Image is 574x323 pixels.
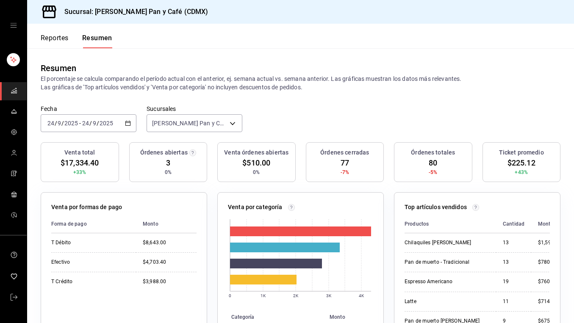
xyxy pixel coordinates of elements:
span: +43% [515,168,528,176]
div: T Crédito [51,278,129,285]
th: Monto [531,215,561,233]
span: -7% [341,168,349,176]
span: +33% [73,168,86,176]
div: T Débito [51,239,129,246]
span: $225.12 [507,157,535,168]
div: Espresso Americano [405,278,489,285]
input: -- [47,120,55,127]
div: Pan de muerto - Tradicional [405,259,489,266]
div: 19 [503,278,524,285]
h3: Órdenes cerradas [320,148,369,157]
div: Resumen [41,62,76,75]
span: [PERSON_NAME] Pan y Café (CDMX) [152,119,227,127]
input: -- [57,120,61,127]
div: $760.00 [538,278,561,285]
text: 1K [261,293,266,298]
div: $780.00 [538,259,561,266]
p: El porcentaje se calcula comparando el período actual con el anterior, ej. semana actual vs. sema... [41,75,560,91]
div: 11 [503,298,524,305]
text: 4K [359,293,364,298]
h3: Ticket promedio [499,148,544,157]
span: $510.00 [242,157,270,168]
th: Productos [405,215,496,233]
h3: Órdenes totales [411,148,455,157]
button: open drawer [10,22,17,29]
text: 2K [293,293,299,298]
label: Sucursales [147,106,242,112]
span: / [97,120,99,127]
input: ---- [99,120,114,127]
th: Categoría [218,312,326,322]
text: 3K [326,293,332,298]
span: - [79,120,81,127]
button: Reportes [41,34,69,48]
div: 13 [503,239,524,246]
th: Cantidad [496,215,531,233]
span: 3 [166,157,170,168]
p: Top artículos vendidos [405,203,467,212]
span: / [89,120,92,127]
label: Fecha [41,106,136,112]
button: Resumen [82,34,112,48]
div: $8,643.00 [143,239,197,246]
h3: Venta total [64,148,95,157]
span: 77 [341,157,349,168]
span: -5% [429,168,437,176]
h3: Sucursal: [PERSON_NAME] Pan y Café (CDMX) [58,7,208,17]
input: ---- [64,120,78,127]
span: $17,334.40 [61,157,99,168]
text: 0 [229,293,231,298]
h3: Venta órdenes abiertas [224,148,288,157]
div: 13 [503,259,524,266]
div: Efectivo [51,259,129,266]
th: Monto [136,215,197,233]
span: / [55,120,57,127]
th: Forma de pago [51,215,136,233]
div: $3,988.00 [143,278,197,285]
span: 0% [165,168,172,176]
input: -- [82,120,89,127]
div: Chilaquiles [PERSON_NAME] [405,239,489,246]
h3: Órdenes abiertas [140,148,188,157]
span: 0% [253,168,260,176]
span: / [61,120,64,127]
div: $1,590.00 [538,239,561,246]
div: $714.00 [538,298,561,305]
th: Monto [326,312,383,322]
div: $4,703.40 [143,259,197,266]
p: Venta por formas de pago [51,203,122,212]
div: Latte [405,298,489,305]
p: Venta por categoría [228,203,283,212]
span: 80 [429,157,437,168]
div: navigation tabs [41,34,112,48]
input: -- [92,120,97,127]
